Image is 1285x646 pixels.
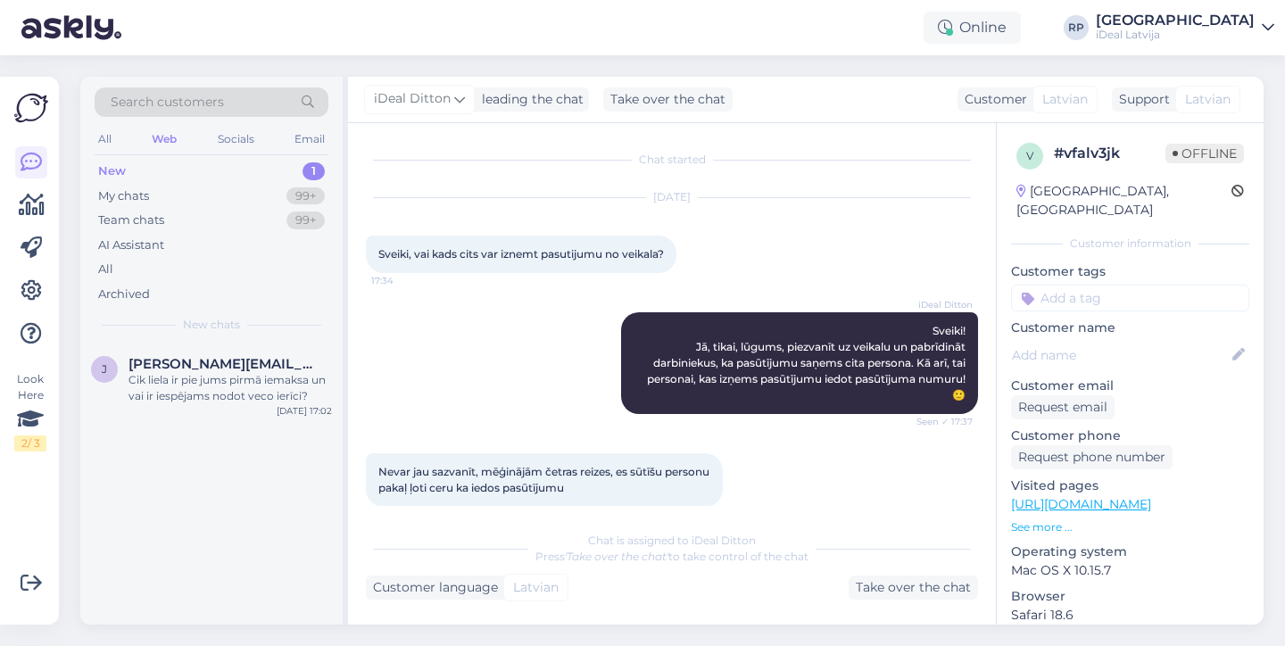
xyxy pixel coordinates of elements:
[1011,445,1173,469] div: Request phone number
[513,578,559,597] span: Latvian
[849,576,978,600] div: Take over the chat
[1011,606,1249,625] p: Safari 18.6
[1042,90,1088,109] span: Latvian
[924,12,1021,44] div: Online
[286,211,325,229] div: 99+
[1064,15,1089,40] div: RP
[958,90,1027,109] div: Customer
[1011,377,1249,395] p: Customer email
[14,91,48,125] img: Askly Logo
[1011,496,1151,512] a: [URL][DOMAIN_NAME]
[565,550,668,563] i: 'Take over the chat'
[1096,13,1274,42] a: [GEOGRAPHIC_DATA]iDeal Latvija
[98,261,113,278] div: All
[277,404,332,418] div: [DATE] 17:02
[183,317,240,333] span: New chats
[1185,90,1231,109] span: Latvian
[647,324,968,402] span: Sveiki! Jā, tikai, lūgums, piezvanīt uz veikalu un pabrīdināt darbiniekus, ka pasūtījumu saņems c...
[1011,587,1249,606] p: Browser
[98,286,150,303] div: Archived
[535,550,808,563] span: Press to take control of the chat
[1011,236,1249,252] div: Customer information
[1011,427,1249,445] p: Customer phone
[128,372,332,404] div: Cik liela ir pie jums pirmā iemaksa un vai ir iespējams nodot veco ierīci?
[102,362,107,376] span: j
[111,93,224,112] span: Search customers
[1016,182,1231,219] div: [GEOGRAPHIC_DATA], [GEOGRAPHIC_DATA]
[95,128,115,151] div: All
[475,90,584,109] div: leading the chat
[366,189,978,205] div: [DATE]
[366,578,498,597] div: Customer language
[1011,519,1249,535] p: See more ...
[588,534,756,547] span: Chat is assigned to iDeal Ditton
[1165,144,1244,163] span: Offline
[98,187,149,205] div: My chats
[1011,319,1249,337] p: Customer name
[378,465,712,494] span: Nevar jau sazvanīt, mēģinājām četras reizes, es sūtīšu personu pakaļ ļoti ceru ka iedos pasūtījumu
[1054,143,1165,164] div: # vfalv3jk
[603,87,733,112] div: Take over the chat
[1011,285,1249,311] input: Add a tag
[378,247,664,261] span: Sveiki, vai kads cits var iznemt pasutijumu no veikala?
[371,274,438,287] span: 17:34
[374,89,451,109] span: iDeal Ditton
[1011,262,1249,281] p: Customer tags
[14,435,46,451] div: 2 / 3
[906,415,973,428] span: Seen ✓ 17:37
[1011,476,1249,495] p: Visited pages
[98,162,126,180] div: New
[14,371,46,451] div: Look Here
[366,152,978,168] div: Chat started
[148,128,180,151] div: Web
[98,211,164,229] div: Team chats
[1026,149,1033,162] span: v
[1011,542,1249,561] p: Operating system
[1096,13,1255,28] div: [GEOGRAPHIC_DATA]
[98,236,164,254] div: AI Assistant
[286,187,325,205] div: 99+
[1011,561,1249,580] p: Mac OS X 10.15.7
[1096,28,1255,42] div: iDeal Latvija
[1112,90,1170,109] div: Support
[906,298,973,311] span: iDeal Ditton
[128,356,314,372] span: juris.cauna.jc@gmail.com
[1011,395,1115,419] div: Request email
[1012,345,1229,365] input: Add name
[214,128,258,151] div: Socials
[291,128,328,151] div: Email
[303,162,325,180] div: 1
